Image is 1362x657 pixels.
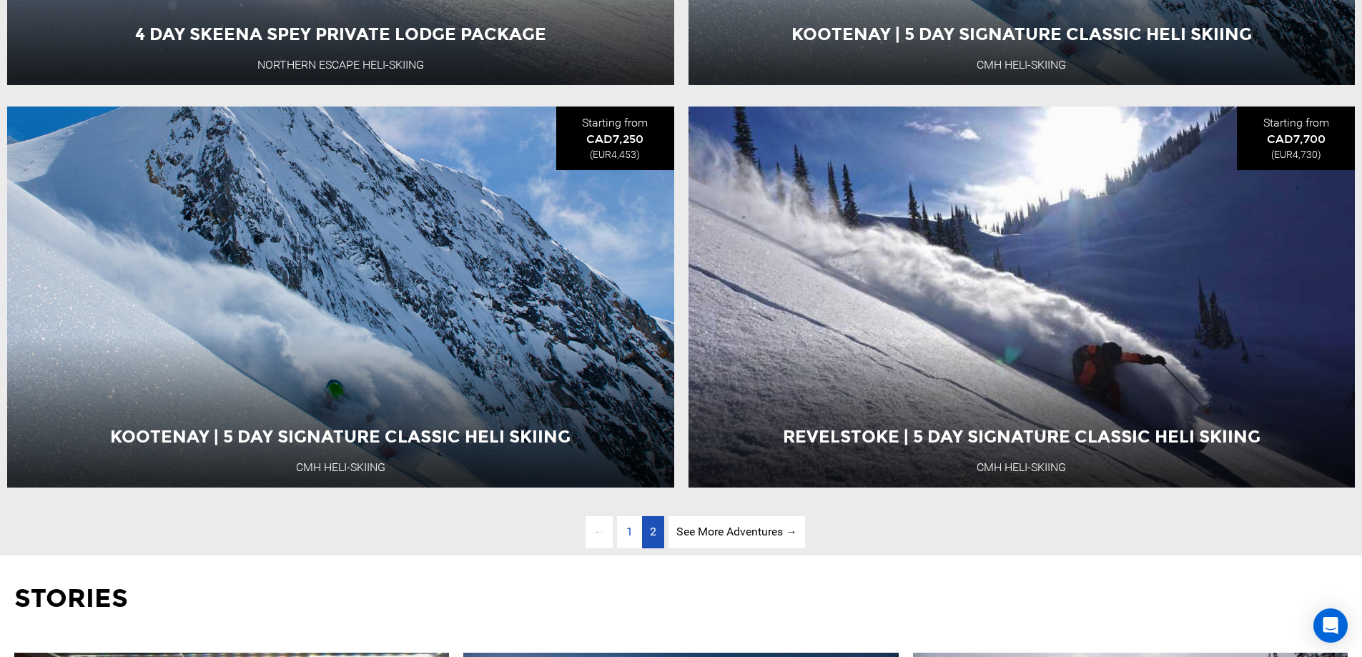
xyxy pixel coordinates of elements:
div: Open Intercom Messenger [1313,608,1348,643]
span: 1 [618,516,641,548]
ul: Pagination [557,516,805,548]
span: ← [586,516,613,548]
span: 2 [650,525,656,538]
a: See More Adventures → page [668,516,805,548]
p: Stories [14,581,1348,617]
